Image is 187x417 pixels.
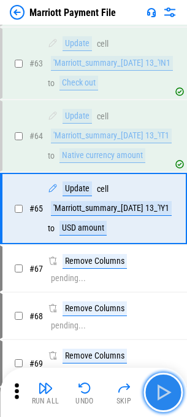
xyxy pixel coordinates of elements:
[29,204,43,213] span: # 65
[116,381,131,395] img: Skip
[29,311,43,321] span: # 68
[48,224,55,233] div: to
[51,56,173,71] div: 'Marriott_summary_[DATE] 13_'!N1
[104,378,143,407] button: Skip
[63,254,127,269] div: Remove Columns
[59,221,107,236] div: USD amount
[63,109,92,124] div: Update
[51,201,172,216] div: 'Marriott_summary_[DATE] 13_'!Y1
[63,36,92,51] div: Update
[59,148,145,163] div: Native currency amount
[38,381,53,395] img: Run All
[48,79,55,88] div: to
[147,7,156,17] img: Support
[29,264,43,274] span: # 67
[51,321,86,330] div: pending...
[63,181,92,196] div: Update
[153,383,173,402] img: Main button
[77,381,92,395] img: Undo
[32,397,59,405] div: Run All
[26,378,65,407] button: Run All
[116,397,132,405] div: Skip
[97,185,109,194] div: cell
[97,112,109,121] div: cell
[65,378,104,407] button: Undo
[29,7,116,18] div: Marriott Payment File
[162,5,177,20] img: Settings menu
[29,359,43,368] span: # 69
[63,301,127,316] div: Remove Columns
[59,76,98,90] div: Check out
[75,397,94,405] div: Undo
[48,151,55,161] div: to
[29,58,43,68] span: # 63
[51,274,86,283] div: pending...
[63,349,127,363] div: Remove Columns
[10,5,25,20] img: Back
[29,131,43,141] span: # 64
[51,129,172,143] div: 'Marriott_summary_[DATE] 13_'!T1
[97,39,109,49] div: cell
